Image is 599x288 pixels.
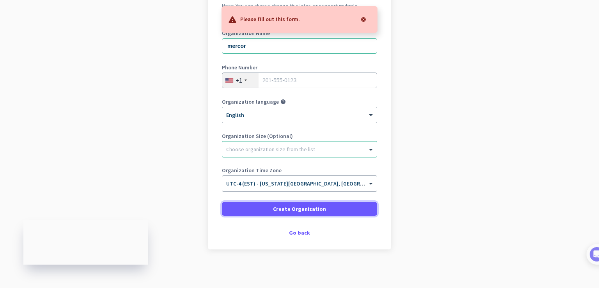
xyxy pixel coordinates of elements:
div: Go back [222,230,377,235]
div: +1 [236,76,242,84]
label: Organization language [222,99,279,104]
h2: Note: You can always change this later, or support multiple configurations at the same time [222,2,377,16]
i: help [280,99,286,104]
iframe: Insightful Status [23,220,148,265]
span: Create Organization [273,205,326,213]
input: What is the name of your organization? [222,38,377,54]
button: Create Organization [222,202,377,216]
label: Organization Name [222,30,377,36]
label: Organization Time Zone [222,168,377,173]
label: Phone Number [222,65,377,70]
label: Organization Size (Optional) [222,133,377,139]
p: Please fill out this form. [240,15,300,23]
input: 201-555-0123 [222,72,377,88]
